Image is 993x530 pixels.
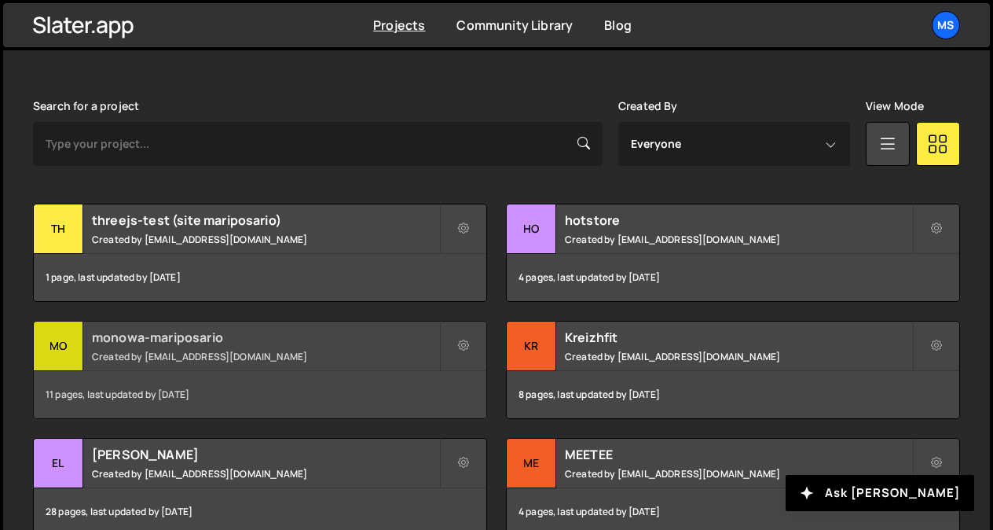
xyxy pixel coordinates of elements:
label: Search for a project [33,100,139,112]
h2: MEETEE [565,446,912,463]
div: th [34,204,83,254]
a: ho hotstore Created by [EMAIL_ADDRESS][DOMAIN_NAME] 4 pages, last updated by [DATE] [506,204,960,302]
div: el [34,439,83,488]
div: 8 pages, last updated by [DATE] [507,371,959,418]
a: ms [932,11,960,39]
h2: [PERSON_NAME] [92,446,439,463]
input: Type your project... [33,122,603,166]
div: mo [34,322,83,371]
small: Created by [EMAIL_ADDRESS][DOMAIN_NAME] [565,233,912,246]
div: Kr [507,322,556,371]
h2: Kreizhfit [565,329,912,346]
h2: monowa-mariposario [92,329,439,346]
h2: hotstore [565,212,912,229]
a: Kr Kreizhfit Created by [EMAIL_ADDRESS][DOMAIN_NAME] 8 pages, last updated by [DATE] [506,321,960,419]
small: Created by [EMAIL_ADDRESS][DOMAIN_NAME] [92,233,439,246]
a: mo monowa-mariposario Created by [EMAIL_ADDRESS][DOMAIN_NAME] 11 pages, last updated by [DATE] [33,321,487,419]
div: 11 pages, last updated by [DATE] [34,371,486,418]
div: ho [507,204,556,254]
a: Blog [604,17,632,34]
label: View Mode [866,100,924,112]
a: th threejs-test (site mariposario) Created by [EMAIL_ADDRESS][DOMAIN_NAME] 1 page, last updated b... [33,204,487,302]
label: Created By [618,100,678,112]
small: Created by [EMAIL_ADDRESS][DOMAIN_NAME] [565,467,912,480]
div: ME [507,439,556,488]
small: Created by [EMAIL_ADDRESS][DOMAIN_NAME] [92,467,439,480]
a: Community Library [456,17,573,34]
div: 1 page, last updated by [DATE] [34,254,486,301]
small: Created by [EMAIL_ADDRESS][DOMAIN_NAME] [92,350,439,363]
div: 4 pages, last updated by [DATE] [507,254,959,301]
a: Projects [373,17,425,34]
small: Created by [EMAIL_ADDRESS][DOMAIN_NAME] [565,350,912,363]
h2: threejs-test (site mariposario) [92,212,439,229]
button: Ask [PERSON_NAME] [786,475,974,511]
